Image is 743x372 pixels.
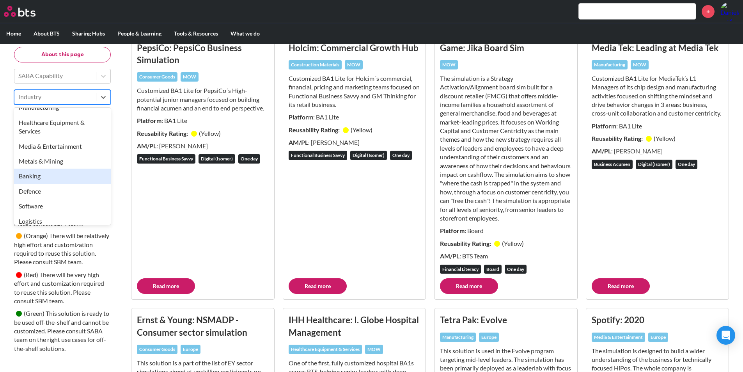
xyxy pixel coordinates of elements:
label: People & Learning [111,23,168,44]
div: Board [484,265,502,274]
div: Software [14,199,111,214]
div: One day [390,151,412,160]
div: MOW [631,60,649,69]
div: Digital (Isomer) [636,160,672,169]
div: Manufacturing [440,333,476,342]
div: Functional Business Savvy [289,151,347,160]
strong: AM/PL [137,142,156,150]
div: Digital (Isomer) [350,151,387,160]
div: One day [505,265,527,274]
p: Customized BA1 Lite for MediaTek’s L1 Managers of its chip design and manufacturing activities fo... [592,74,723,118]
div: Construction Materials [289,60,342,69]
div: Business Acumen [592,160,633,169]
div: MOW [181,72,199,82]
small: ( Yellow ) [502,240,524,247]
p: Customized BA1 Lite for PepsiCo´s High-potential junior managers focused on building financial ac... [137,86,269,112]
div: Consumer Goods [137,72,177,82]
p: : BA1 Lite [592,122,723,130]
strong: Platform [289,113,313,121]
p: : BTS Team [440,252,572,260]
small: ( Yellow ) [351,126,372,133]
strong: Platform [137,117,161,124]
a: Profile [720,2,739,21]
h3: Media Tek: Leading at Media Tek [592,42,723,54]
small: ( Orange ) [24,232,48,240]
div: Manufacturing [14,100,111,115]
div: One day [676,160,697,169]
div: Media & Entertainment [592,333,645,342]
strong: Reusability Rating: [440,240,492,247]
div: Media & Entertainment [14,139,111,154]
a: Read more [137,278,195,294]
div: MOW [365,345,383,354]
a: + [702,5,715,18]
div: Healthcare Equipment & Services [14,115,111,139]
strong: AM/PL [592,147,611,155]
img: BTS Logo [4,6,35,17]
div: Digital (Isomer) [199,154,235,164]
p: : BA1 Lite [137,116,269,125]
small: ( Yellow ) [654,135,676,142]
h3: Holcim: Commercial Growth Hub [289,42,420,54]
strong: Reusability Rating: [137,130,189,137]
strong: AM/PL [440,252,459,260]
div: MOW [345,60,363,69]
div: Healthcare Equipment & Services [289,345,362,354]
div: Manufacturing [592,60,628,69]
small: This solution is ready to be used off-the-shelf and cannot be customized. Please consult SABA tea... [14,310,109,352]
p: : [PERSON_NAME] [592,147,723,155]
h3: Ernst & Young: NSMADP - Consumer sector simulation [137,314,269,338]
p: : Board [440,226,572,235]
div: MOW [440,60,458,69]
button: About this page [14,47,111,62]
p: : BA1 Lite [289,113,420,121]
img: Daniela Trad [720,2,739,21]
small: ( Yellow ) [199,130,221,137]
strong: Reusability Rating: [592,135,644,142]
strong: Platform [440,227,465,234]
strong: Platform [592,122,616,130]
p: The simulation is a Strategy Activation/Alignment board sim built for a discount retailer (FMCG) ... [440,74,572,223]
p: : [PERSON_NAME] [289,138,420,147]
div: Defence [14,184,111,199]
p: Customized BA1 Lite for Holcim´s commercial, financial, pricing and marketing teams ​focused on F... [289,74,420,109]
div: Banking [14,169,111,184]
strong: AM/PL [289,139,308,146]
label: About BTS [27,23,66,44]
small: ( Red ) [24,271,38,278]
a: Read more [289,278,347,294]
p: : [PERSON_NAME] [137,142,269,150]
h3: Spotify: 2020 [592,314,723,326]
h3: Game: Jika Board Sim [440,42,572,54]
a: Read more [592,278,650,294]
label: Sharing Hubs [66,23,111,44]
h3: PepsiCo: PepsiCo Business Simulation [137,42,269,66]
div: Open Intercom Messenger [716,326,735,345]
small: ( Green ) [24,310,44,317]
small: There will be relatively high effort and customization required to reuse this solution. Please co... [14,232,109,266]
a: Go home [4,6,50,17]
a: Read more [440,278,498,294]
div: Consumer Goods [137,345,177,354]
small: There will be very high effort and customization required to reuse this solution. Please consult ... [14,271,104,304]
h3: Tetra Pak: Evolve [440,314,572,326]
div: One day [238,154,260,164]
div: Europe [648,333,668,342]
div: Functional Business Savvy [137,154,195,164]
div: Logistics [14,214,111,229]
div: Europe [479,333,499,342]
label: Tools & Resources [168,23,224,44]
h3: IHH Healthcare: I. Globe Hospital Management [289,314,420,338]
div: Metals & Mining [14,154,111,169]
div: Financial Literacy [440,265,481,274]
strong: Reusability Rating: [289,126,341,133]
div: Europe [181,345,200,354]
label: What we do [224,23,266,44]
